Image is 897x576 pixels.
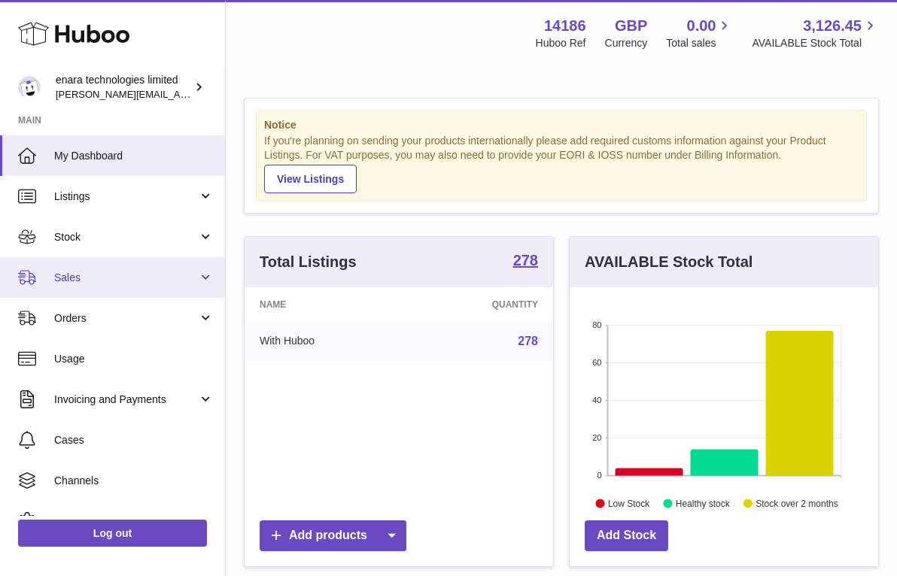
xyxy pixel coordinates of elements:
[592,358,601,367] text: 60
[54,393,198,407] span: Invoicing and Payments
[264,165,357,193] a: View Listings
[54,149,214,163] span: My Dashboard
[608,498,650,508] text: Low Stock
[18,520,207,547] a: Log out
[518,335,538,347] a: 278
[544,16,586,36] strong: 14186
[752,36,879,50] span: AVAILABLE Stock Total
[666,16,733,50] a: 0.00 Total sales
[605,36,648,50] div: Currency
[54,230,198,244] span: Stock
[615,16,647,36] strong: GBP
[585,252,753,272] h3: AVAILABLE Stock Total
[245,287,407,322] th: Name
[597,471,601,480] text: 0
[687,16,716,36] span: 0.00
[592,396,601,405] text: 40
[54,189,198,204] span: Listings
[803,16,862,36] span: 3,126.45
[676,498,731,508] text: Healthy stock
[513,253,538,268] strong: 278
[54,311,198,326] span: Orders
[592,320,601,329] text: 80
[752,16,879,50] a: 3,126.45 AVAILABLE Stock Total
[407,287,553,322] th: Quantity
[585,520,668,551] a: Add Stock
[54,352,214,366] span: Usage
[536,36,586,50] div: Huboo Ref
[54,514,214,529] span: Settings
[756,498,838,508] text: Stock over 2 months
[54,271,198,285] span: Sales
[260,252,357,272] h3: Total Listings
[666,36,733,50] span: Total sales
[264,118,859,132] strong: Notice
[56,73,191,102] div: enara technologies limited
[56,88,302,100] span: [PERSON_NAME][EMAIL_ADDRESS][DOMAIN_NAME]
[513,253,538,271] a: 278
[264,134,859,193] div: If you're planning on sending your products internationally please add required customs informati...
[54,474,214,488] span: Channels
[260,520,406,551] a: Add products
[18,76,41,99] img: Dee@enara.co
[54,433,214,447] span: Cases
[245,322,407,361] td: With Huboo
[592,433,601,442] text: 20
